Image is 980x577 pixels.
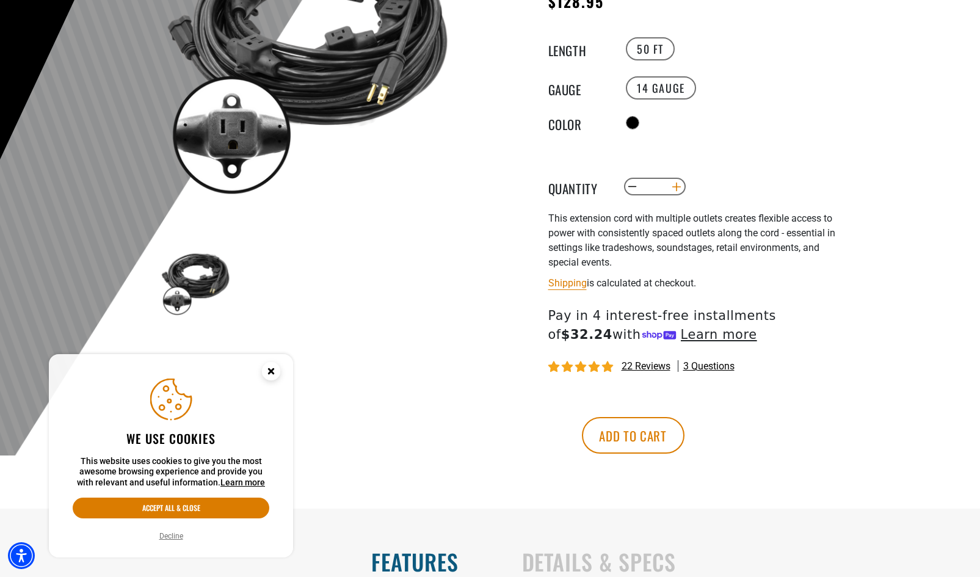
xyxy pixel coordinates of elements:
div: Accessibility Menu [8,542,35,569]
button: Close this option [249,354,293,392]
span: This extension cord with multiple outlets creates flexible access to power with consistently spac... [548,212,835,268]
legend: Color [548,115,609,131]
aside: Cookie Consent [49,354,293,558]
a: This website uses cookies to give you the most awesome browsing experience and provide you with r... [220,477,265,487]
h2: We use cookies [73,430,269,446]
div: is calculated at checkout. [548,275,848,291]
legend: Gauge [548,80,609,96]
label: Quantity [548,179,609,195]
h2: Details & Specs [522,549,955,575]
p: This website uses cookies to give you the most awesome browsing experience and provide you with r... [73,456,269,488]
legend: Length [548,41,609,57]
img: black [160,247,231,318]
button: Accept all & close [73,498,269,518]
button: Decline [156,530,187,542]
label: 50 FT [626,37,675,60]
button: Add to cart [582,417,684,454]
span: 4.95 stars [548,361,615,373]
h2: Features [26,549,459,575]
span: 22 reviews [622,360,670,372]
label: 14 Gauge [626,76,696,100]
span: 3 questions [683,360,735,373]
a: Shipping [548,277,587,289]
